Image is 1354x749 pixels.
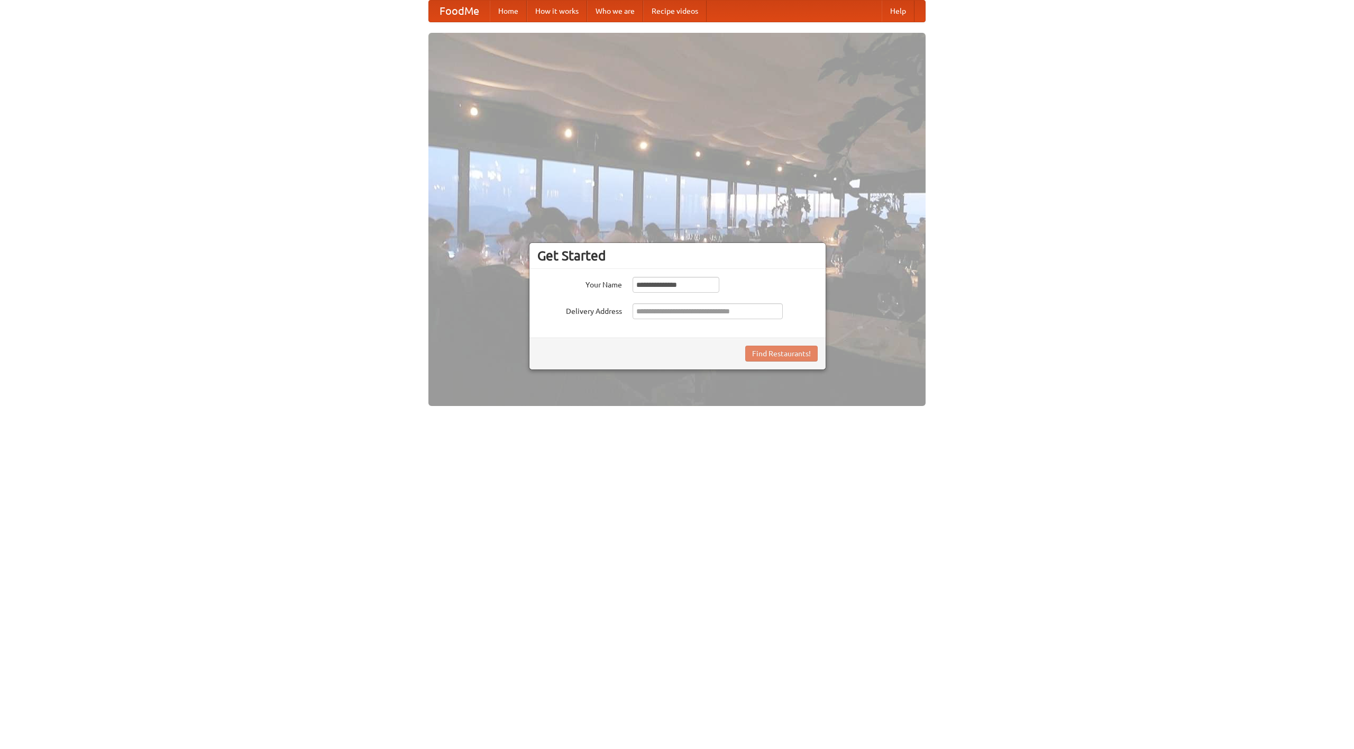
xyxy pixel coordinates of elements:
label: Delivery Address [537,303,622,317]
a: How it works [527,1,587,22]
a: Help [882,1,914,22]
button: Find Restaurants! [745,346,818,362]
a: Home [490,1,527,22]
a: Recipe videos [643,1,707,22]
h3: Get Started [537,248,818,264]
a: Who we are [587,1,643,22]
a: FoodMe [429,1,490,22]
label: Your Name [537,277,622,290]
